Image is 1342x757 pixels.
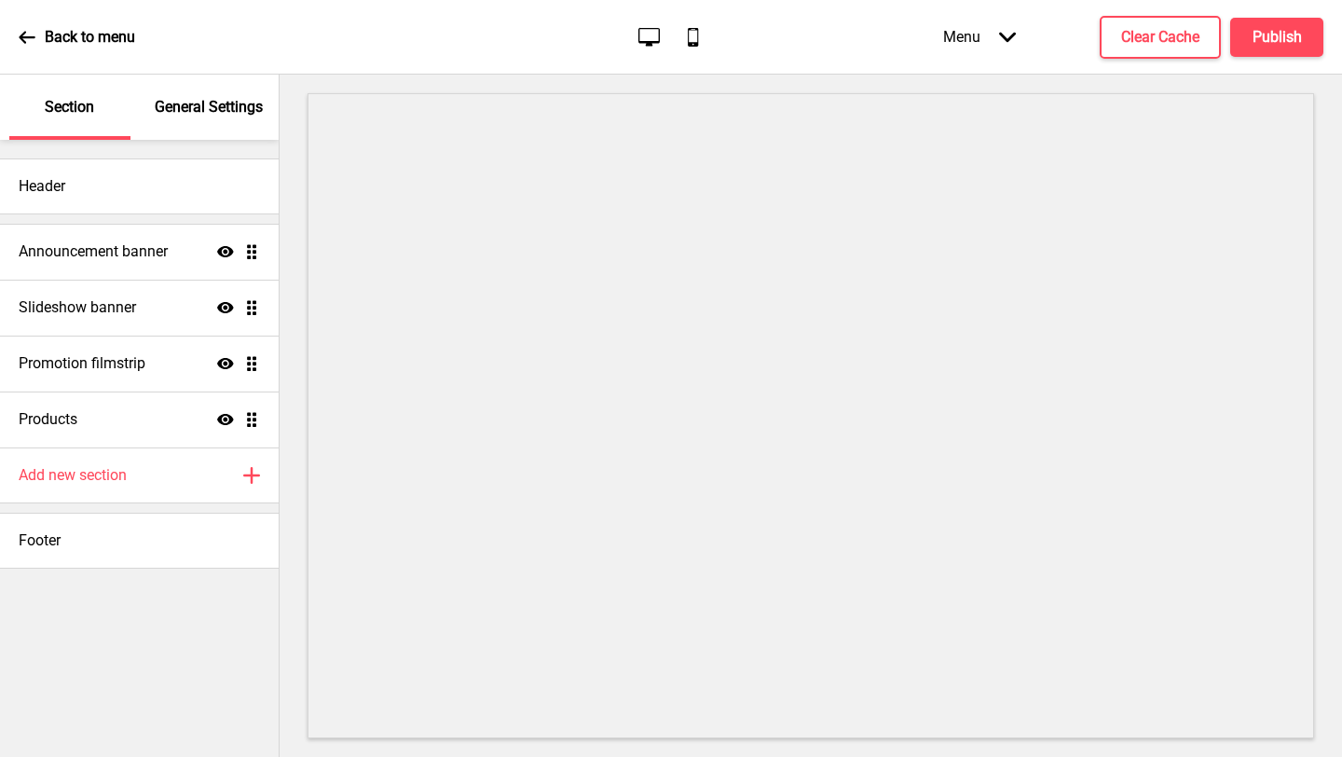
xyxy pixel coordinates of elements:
[19,353,145,374] h4: Promotion filmstrip
[1253,27,1302,48] h4: Publish
[19,176,65,197] h4: Header
[924,9,1034,64] div: Menu
[45,27,135,48] p: Back to menu
[1121,27,1199,48] h4: Clear Cache
[45,97,94,117] p: Section
[19,465,127,486] h4: Add new section
[19,12,135,62] a: Back to menu
[19,409,77,430] h4: Products
[19,530,61,551] h4: Footer
[19,297,136,318] h4: Slideshow banner
[1100,16,1221,59] button: Clear Cache
[155,97,263,117] p: General Settings
[1230,18,1323,57] button: Publish
[19,241,168,262] h4: Announcement banner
